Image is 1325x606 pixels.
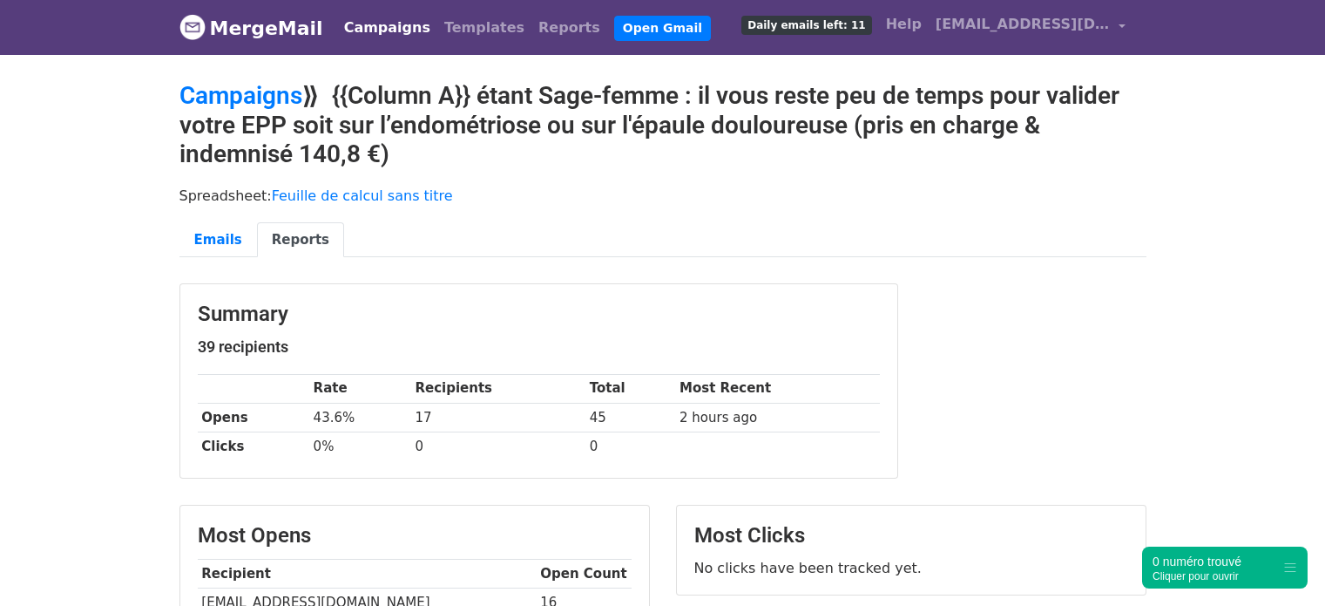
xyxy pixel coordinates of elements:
a: Daily emails left: 11 [734,7,878,42]
a: Templates [437,10,531,45]
a: MergeMail [179,10,323,46]
a: Campaigns [179,81,302,110]
p: No clicks have been tracked yet. [694,559,1128,577]
span: [EMAIL_ADDRESS][DOMAIN_NAME] [936,14,1110,35]
th: Opens [198,403,309,432]
h5: 39 recipients [198,337,880,357]
a: Reports [257,222,344,258]
td: 43.6% [309,403,411,432]
th: Rate [309,374,411,403]
a: Emails [179,222,257,258]
a: [EMAIL_ADDRESS][DOMAIN_NAME] [929,7,1132,48]
h2: ⟫ {{Column A}} étant Sage-femme : il vous reste peu de temps pour valider votre EPP soit sur l’en... [179,81,1146,169]
h3: Summary [198,302,880,327]
h3: Most Opens [198,523,632,548]
p: Spreadsheet: [179,187,1146,205]
th: Total [585,374,675,403]
a: Open Gmail [614,16,711,41]
td: 0 [411,432,585,460]
a: Help [879,7,929,42]
td: 45 [585,403,675,432]
a: Feuille de calcul sans titre [272,187,453,204]
a: Campaigns [337,10,437,45]
th: Recipients [411,374,585,403]
td: 2 hours ago [675,403,879,432]
a: Reports [531,10,607,45]
h3: Most Clicks [694,523,1128,548]
th: Most Recent [675,374,879,403]
td: 0 [585,432,675,460]
span: Daily emails left: 11 [741,16,871,35]
td: 17 [411,403,585,432]
th: Clicks [198,432,309,460]
th: Open Count [537,559,632,588]
th: Recipient [198,559,537,588]
td: 0% [309,432,411,460]
img: MergeMail logo [179,14,206,40]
